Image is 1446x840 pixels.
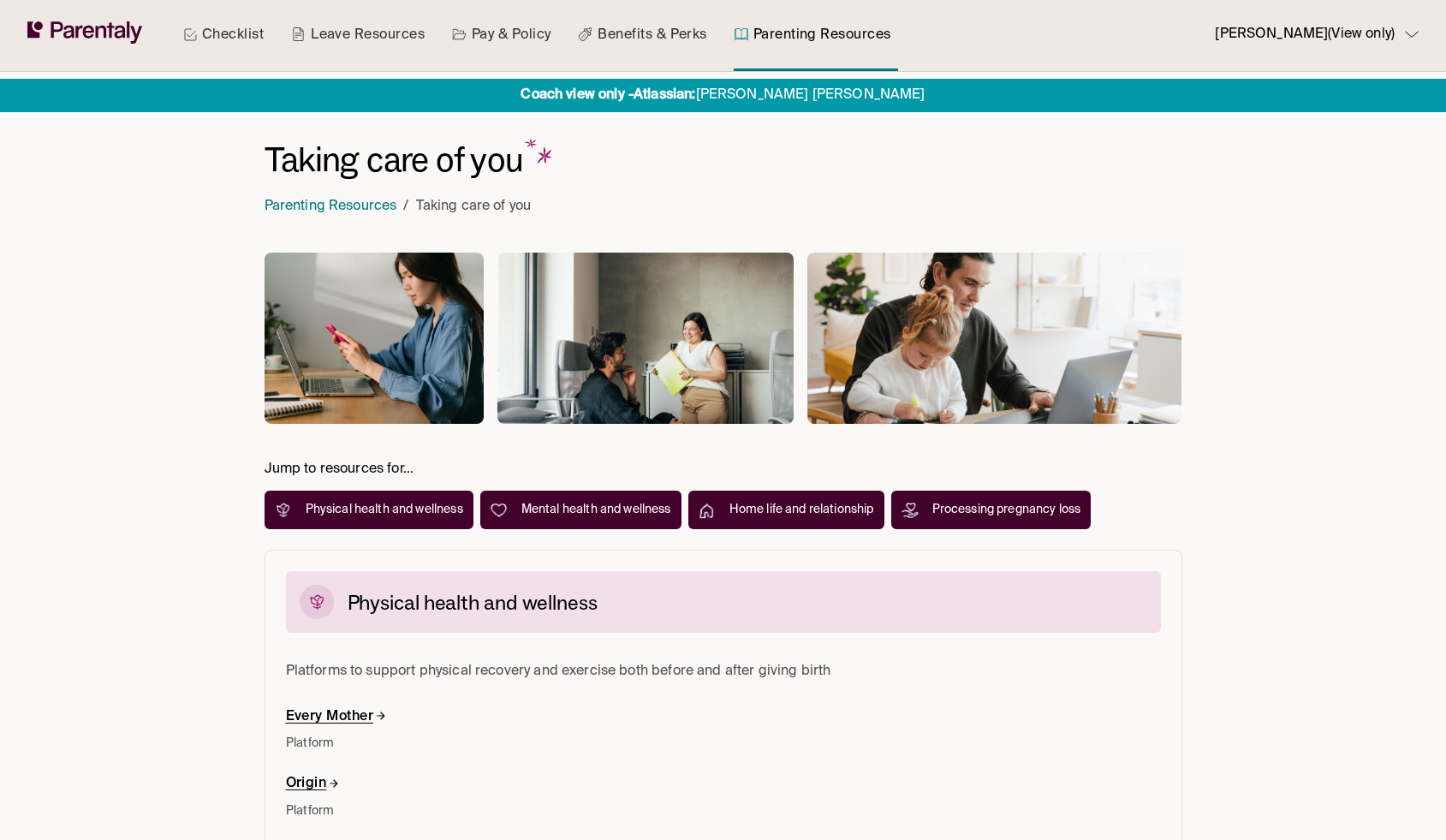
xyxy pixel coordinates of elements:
[265,462,1182,477] h4: Jump to resources for...
[306,501,463,519] h6: Physical health and wellness
[1215,23,1395,46] p: [PERSON_NAME] (View only)
[521,88,695,102] strong: Coach view only - Atlassian :
[265,140,558,182] h1: Taking care of
[403,195,408,218] li: /
[729,501,874,519] h6: Home life and relationship
[521,84,925,107] p: [PERSON_NAME] [PERSON_NAME]
[286,708,388,726] h6: Every Mother
[286,803,341,819] span: Platform
[348,590,598,615] h6: Physical health and wellness
[932,501,1081,519] h6: Processing pregnancy loss
[521,501,671,519] h6: Mental health and wellness
[286,660,1161,683] p: Platforms to support physical recovery and exercise both before and after giving birth
[286,736,388,751] span: Platform
[286,705,388,730] a: Every Mother
[286,775,341,793] h6: Origin
[265,200,397,213] a: Parenting Resources
[470,139,558,181] span: you
[286,771,341,796] a: Origin
[416,195,532,218] p: Taking care of you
